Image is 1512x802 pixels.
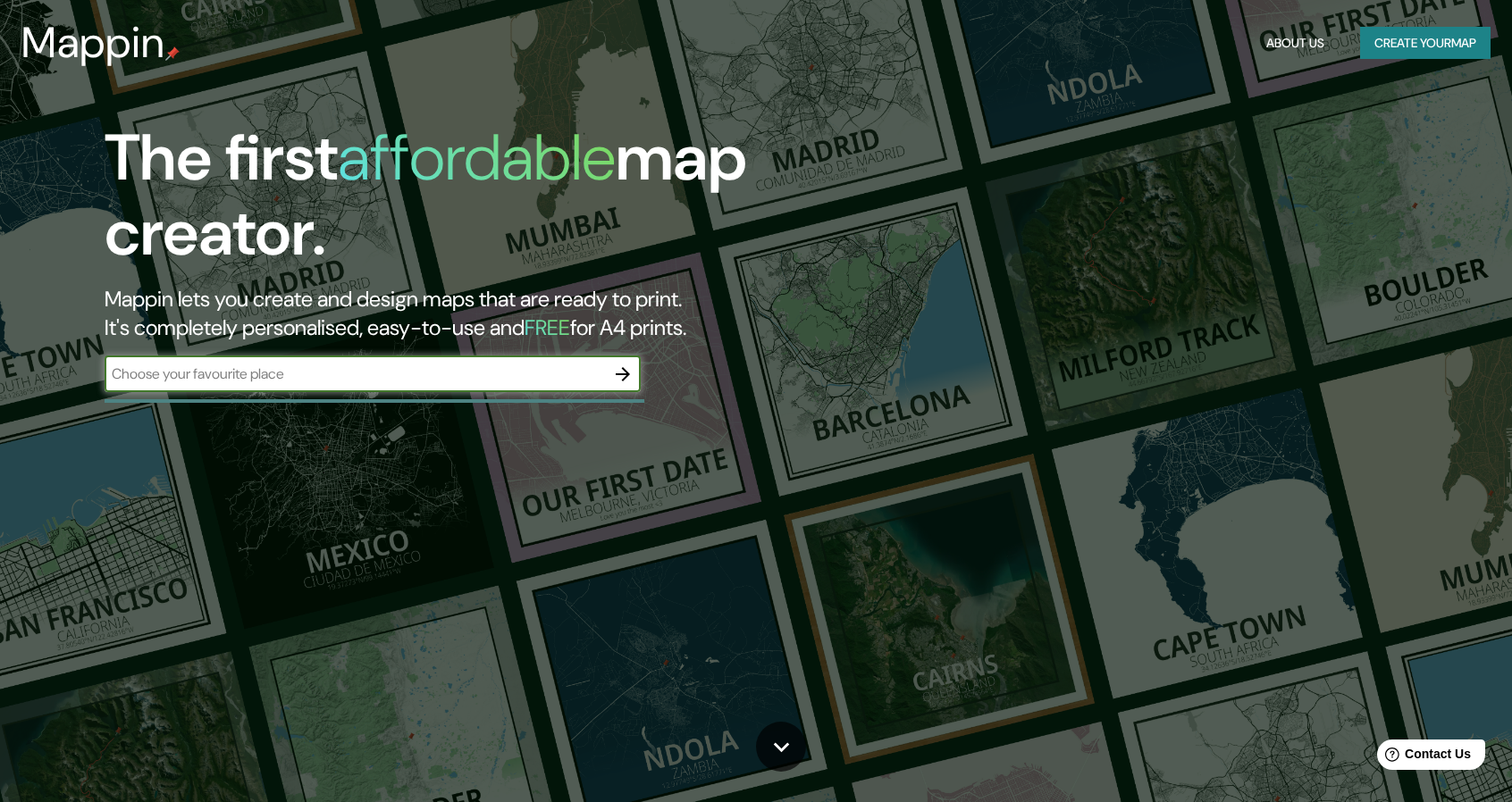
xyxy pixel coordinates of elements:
iframe: Help widget launcher [1353,732,1492,782]
button: Create yourmap [1360,27,1491,60]
input: Choose your favourite place [105,363,605,384]
button: About Us [1259,27,1331,60]
h3: Mappin [21,18,165,68]
h5: FREE [525,313,570,341]
img: mappin-pin [165,46,180,61]
h1: The first map creator. [105,121,861,285]
h2: Mappin lets you create and design maps that are ready to print. It's completely personalised, eas... [105,285,861,342]
h1: affordable [338,116,616,199]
